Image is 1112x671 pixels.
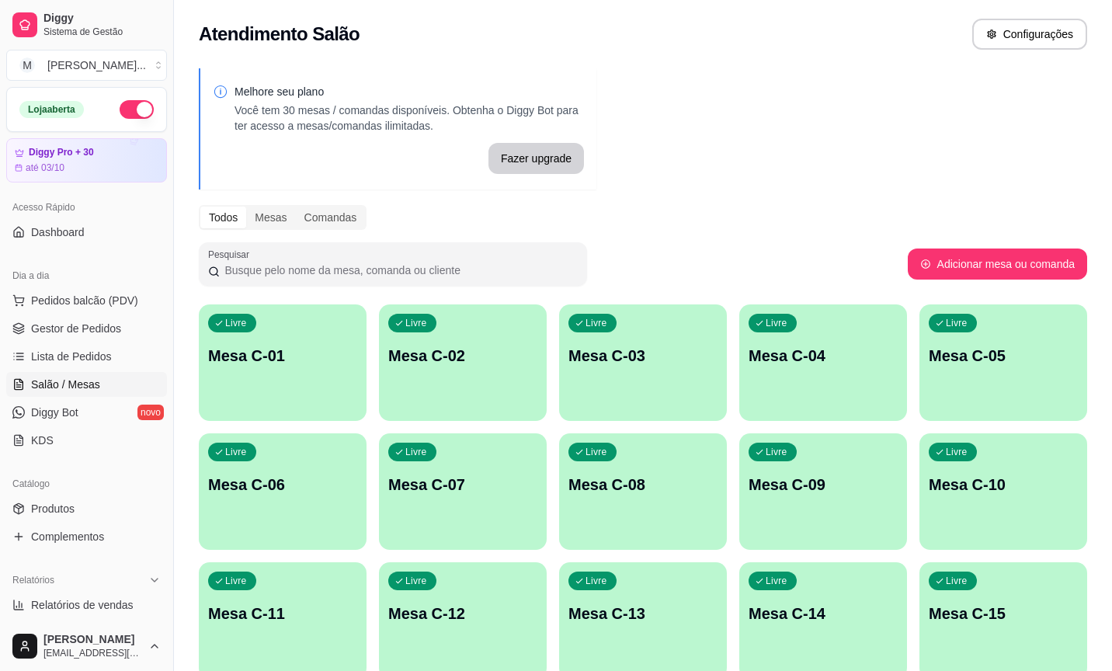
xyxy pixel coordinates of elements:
button: Fazer upgrade [488,143,584,174]
button: LivreMesa C-07 [379,433,547,550]
button: [PERSON_NAME][EMAIL_ADDRESS][DOMAIN_NAME] [6,628,167,665]
p: Mesa C-15 [929,603,1078,624]
div: Loja aberta [19,101,84,118]
a: Complementos [6,524,167,549]
span: Gestor de Pedidos [31,321,121,336]
span: M [19,57,35,73]
span: Dashboard [31,224,85,240]
h2: Atendimento Salão [199,22,360,47]
button: LivreMesa C-06 [199,433,367,550]
a: Dashboard [6,220,167,245]
button: Select a team [6,50,167,81]
button: Pedidos balcão (PDV) [6,288,167,313]
a: KDS [6,428,167,453]
p: Livre [405,575,427,587]
span: Complementos [31,529,104,544]
div: Todos [200,207,246,228]
a: Produtos [6,496,167,521]
label: Pesquisar [208,248,255,261]
a: Diggy Pro + 30até 03/10 [6,138,167,183]
p: Livre [766,317,787,329]
button: LivreMesa C-09 [739,433,907,550]
p: Mesa C-05 [929,345,1078,367]
button: LivreMesa C-03 [559,304,727,421]
div: Catálogo [6,471,167,496]
p: Melhore seu plano [235,84,584,99]
p: Livre [946,575,968,587]
p: Mesa C-09 [749,474,898,495]
p: Mesa C-06 [208,474,357,495]
a: Diggy Botnovo [6,400,167,425]
a: Relatórios de vendas [6,593,167,617]
button: LivreMesa C-01 [199,304,367,421]
p: Mesa C-10 [929,474,1078,495]
span: Diggy [43,12,161,26]
p: Mesa C-02 [388,345,537,367]
p: Livre [946,317,968,329]
p: Mesa C-14 [749,603,898,624]
button: LivreMesa C-08 [559,433,727,550]
p: Mesa C-08 [568,474,718,495]
button: LivreMesa C-05 [919,304,1087,421]
p: Livre [225,317,247,329]
span: Relatórios de vendas [31,597,134,613]
p: Livre [946,446,968,458]
p: Você tem 30 mesas / comandas disponíveis. Obtenha o Diggy Bot para ter acesso a mesas/comandas il... [235,103,584,134]
div: Dia a dia [6,263,167,288]
div: [PERSON_NAME] ... [47,57,146,73]
div: Mesas [246,207,295,228]
button: Configurações [972,19,1087,50]
p: Livre [766,575,787,587]
p: Livre [586,575,607,587]
input: Pesquisar [220,262,578,278]
p: Livre [766,446,787,458]
article: até 03/10 [26,162,64,174]
p: Livre [586,317,607,329]
button: LivreMesa C-10 [919,433,1087,550]
p: Livre [225,446,247,458]
p: Livre [225,575,247,587]
span: Produtos [31,501,75,516]
a: Salão / Mesas [6,372,167,397]
span: Relatórios [12,574,54,586]
p: Mesa C-01 [208,345,357,367]
span: [EMAIL_ADDRESS][DOMAIN_NAME] [43,647,142,659]
p: Livre [586,446,607,458]
p: Mesa C-11 [208,603,357,624]
p: Livre [405,446,427,458]
button: Adicionar mesa ou comanda [908,249,1087,280]
a: Lista de Pedidos [6,344,167,369]
button: LivreMesa C-04 [739,304,907,421]
p: Mesa C-12 [388,603,537,624]
p: Mesa C-13 [568,603,718,624]
article: Diggy Pro + 30 [29,147,94,158]
a: Gestor de Pedidos [6,316,167,341]
p: Mesa C-07 [388,474,537,495]
a: Relatório de clientes [6,621,167,645]
button: LivreMesa C-02 [379,304,547,421]
span: Diggy Bot [31,405,78,420]
span: [PERSON_NAME] [43,633,142,647]
div: Acesso Rápido [6,195,167,220]
span: Lista de Pedidos [31,349,112,364]
span: Pedidos balcão (PDV) [31,293,138,308]
span: Sistema de Gestão [43,26,161,38]
button: Alterar Status [120,100,154,119]
div: Comandas [296,207,366,228]
p: Livre [405,317,427,329]
span: KDS [31,433,54,448]
a: DiggySistema de Gestão [6,6,167,43]
span: Salão / Mesas [31,377,100,392]
p: Mesa C-03 [568,345,718,367]
p: Mesa C-04 [749,345,898,367]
